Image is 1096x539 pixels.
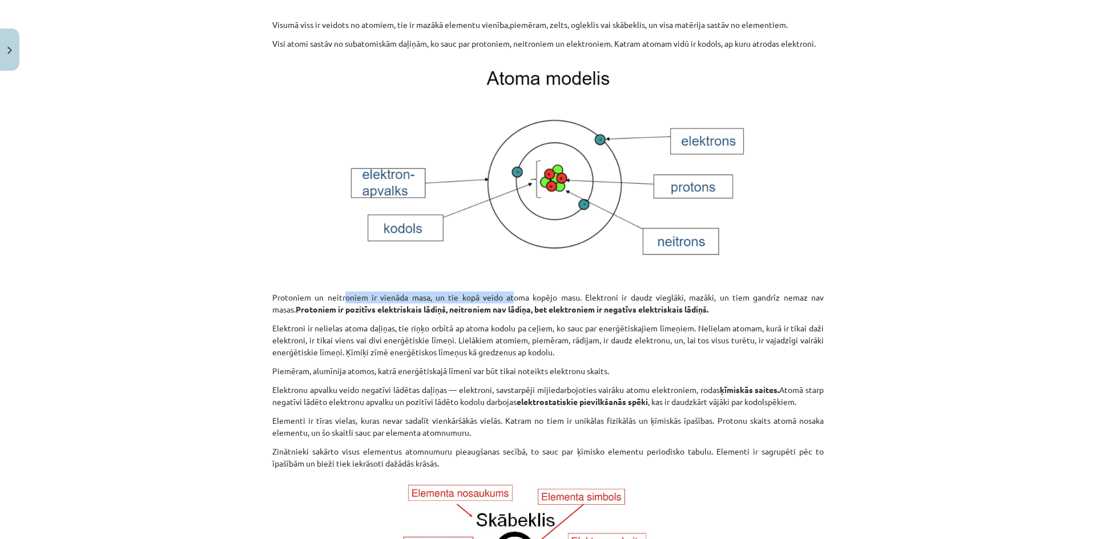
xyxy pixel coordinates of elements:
p: Protoniem un neitroniem ir vienāda masa, un tie kopā veido atoma kopējo masu. Elektroni ir daudz ... [272,291,824,315]
p: Visi atomi sastāv no subatomiskām daļiņām, ko sauc par protoniem, neitroniem un elektroniem. Katr... [272,38,824,50]
strong: ķīmiskās saites. [720,384,780,395]
strong: Protoniem ir pozitīvs elektriskais lādiņš, neitroniem nav lādiņa, bet elektroniem ir negatīvs ele... [296,304,708,314]
p: Elementi ir tīras vielas, kuras nevar sadalīt vienkāršākās vielās. Katram no tiem ir unikālas fiz... [272,415,824,439]
p: Elektroni ir nelielas atoma daļiņas, tie riņķo orbītā ap atoma kodolu pa ceļiem, ko sauc par ener... [272,322,824,358]
p: Elektronu apvalku veido negatīvi lādētas daļiņas — elektroni, savstarpēji mijiedarbojoties vairāk... [272,384,824,408]
strong: elektrostatiskie pievilkšanās spēki [517,396,648,407]
p: Zinātnieki sakārto visus elementus atomnumuru pieaugšanas secībā, to sauc par ķīmisko elementu pe... [272,445,824,469]
img: icon-close-lesson-0947bae3869378f0d4975bcd49f059093ad1ed9edebbc8119c70593378902aed.svg [7,47,12,54]
p: Piemēram, alumīnija atomos, katrā enerģētiskajā līmenī var būt tikai noteikts elektronu skaits. [272,365,824,377]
